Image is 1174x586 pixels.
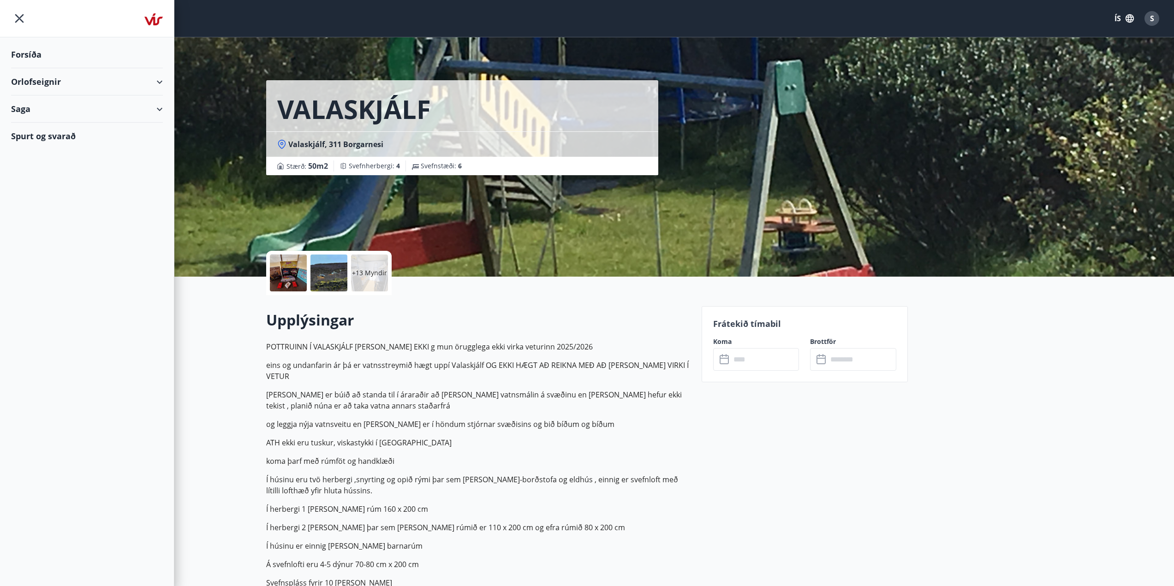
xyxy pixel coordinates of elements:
[458,161,462,170] span: 6
[11,41,163,68] div: Forsíða
[144,10,163,29] img: union_logo
[11,123,163,149] div: Spurt og svarað
[266,540,691,551] p: Í húsinu er einnig [PERSON_NAME] barnarúm
[266,360,691,382] p: eins og undanfarin ár þá er vatnsstreymið hægt uppí Valaskjálf OG EKKI HÆGT AÐ REIKNA MEÐ AÐ [PER...
[266,522,691,533] p: Í herbergi 2 [PERSON_NAME] þar sem [PERSON_NAME] rúmið er 110 x 200 cm og efra rúmið 80 x 200 cm
[266,503,691,515] p: Í herbergi 1 [PERSON_NAME] rúm 160 x 200 cm
[1150,13,1154,24] span: S
[266,341,691,352] p: POTTRUINN Í VALASKJÁLF [PERSON_NAME] EKKI g mun örugglega ekki virka veturinn 2025/2026
[288,139,383,149] span: Valaskjálf, 311 Borgarnesi
[266,456,691,467] p: koma þarf með rúmföt og handklæði
[11,10,28,27] button: menu
[352,268,387,278] p: +13 Myndir
[11,68,163,95] div: Orlofseignir
[266,310,691,330] h2: Upplýsingar
[286,160,328,172] span: Stærð :
[349,161,400,171] span: Svefnherbergi :
[396,161,400,170] span: 4
[713,337,799,346] label: Koma
[266,419,691,430] p: og leggja nýja vatnsveitu en [PERSON_NAME] er í höndum stjórnar svæðisins og bið bíðum og bíðum
[1141,7,1163,30] button: S
[266,559,691,570] p: Á svefnlofti eru 4-5 dýnur 70-80 cm x 200 cm
[810,337,896,346] label: Brottför
[1109,10,1139,27] button: ÍS
[308,161,328,171] span: 50 m2
[266,437,691,448] p: ATH ekki eru tuskur, viskastykki í [GEOGRAPHIC_DATA]
[277,91,431,126] h1: VALASKJÁLF
[421,161,462,171] span: Svefnstæði :
[713,318,897,330] p: Frátekið tímabil
[266,474,691,496] p: Í húsinu eru tvö herbergi ,snyrting og opið rými þar sem [PERSON_NAME]-borðstofa og eldhús , einn...
[266,389,691,411] p: [PERSON_NAME] er búið að standa til í áraraðir að [PERSON_NAME] vatnsmálin á svæðinu en [PERSON_N...
[11,95,163,123] div: Saga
